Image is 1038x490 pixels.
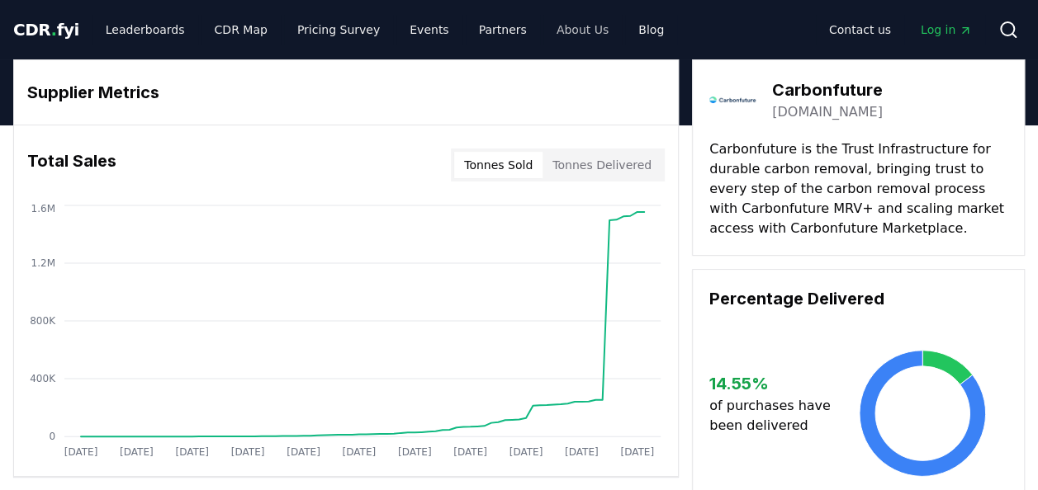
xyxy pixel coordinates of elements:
h3: Supplier Metrics [27,80,665,105]
tspan: [DATE] [175,446,209,458]
h3: Percentage Delivered [709,286,1007,311]
a: Log in [908,15,985,45]
tspan: 1.2M [31,257,55,269]
span: . [51,20,57,40]
button: Tonnes Sold [454,152,543,178]
a: Pricing Survey [284,15,393,45]
a: About Us [543,15,622,45]
a: Partners [466,15,540,45]
tspan: [DATE] [120,446,154,458]
tspan: [DATE] [287,446,320,458]
a: Blog [625,15,677,45]
button: Tonnes Delivered [543,152,661,178]
h3: Carbonfuture [772,78,883,102]
a: Leaderboards [92,15,198,45]
tspan: [DATE] [620,446,654,458]
tspan: [DATE] [565,446,599,458]
tspan: [DATE] [398,446,432,458]
h3: 14.55 % [709,371,837,396]
a: CDR Map [201,15,281,45]
h3: Total Sales [27,148,116,181]
tspan: [DATE] [231,446,265,458]
a: [DOMAIN_NAME] [772,102,883,122]
nav: Main [92,15,677,45]
tspan: [DATE] [510,446,543,458]
tspan: [DATE] [342,446,376,458]
tspan: 800K [30,315,56,327]
tspan: 0 [49,431,55,442]
img: Carbonfuture-logo [709,77,756,123]
tspan: [DATE] [453,446,487,458]
tspan: 1.6M [31,203,55,214]
tspan: [DATE] [64,446,98,458]
a: CDR.fyi [13,18,79,41]
span: CDR fyi [13,20,79,40]
span: Log in [921,21,972,38]
p: Carbonfuture is the Trust Infrastructure for durable carbon removal, bringing trust to every step... [709,139,1007,238]
a: Contact us [816,15,904,45]
a: Events [396,15,462,45]
p: of purchases have been delivered [709,396,837,436]
tspan: 400K [30,373,56,384]
nav: Main [816,15,985,45]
